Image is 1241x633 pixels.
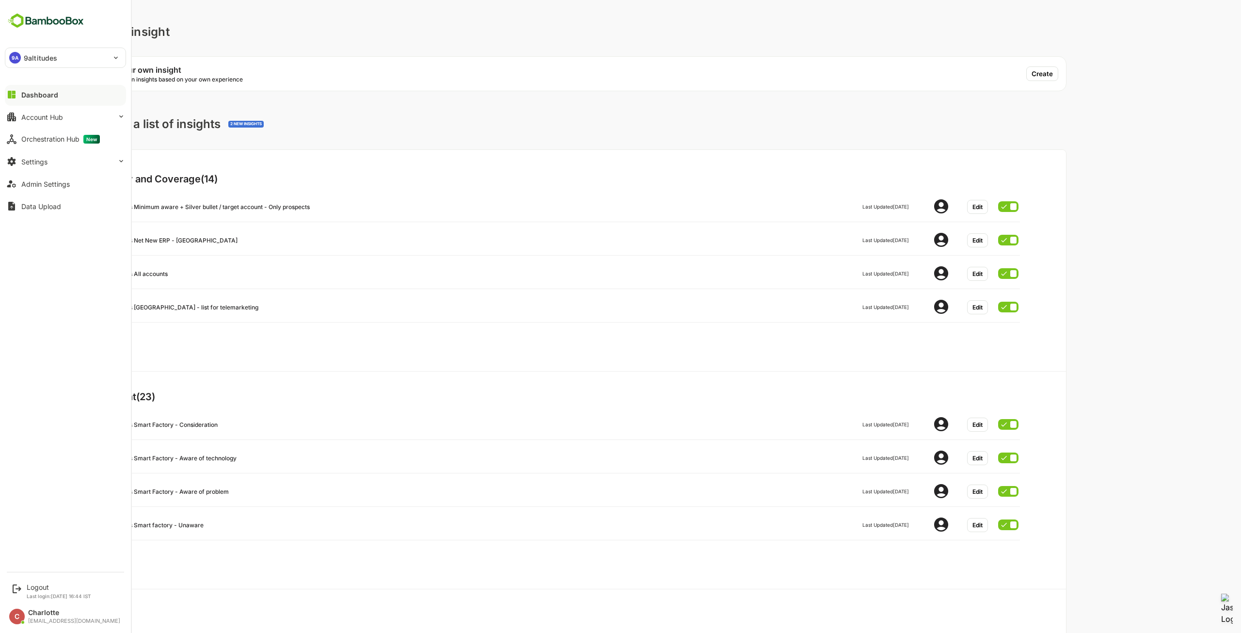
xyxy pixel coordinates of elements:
[828,304,875,310] div: Last Updated [DATE]
[5,174,126,194] button: Admin Settings
[43,196,985,214] div: Checkbox demoAccounts Minimum aware + Silver bullet / target account - Only prospectsLast Updated...
[39,23,136,41] p: Create an insight
[933,518,954,532] button: Edit
[43,414,985,432] div: Checkbox demoAccounts Smart Factory - ConsiderationLast Updated[DATE]Edit
[933,200,954,214] button: Edit
[21,202,61,211] div: Data Upload
[72,488,334,495] div: Accounts Smart Factory - Aware of problem
[43,230,985,247] div: Checkbox demoAccounts Net New ERP - [GEOGRAPHIC_DATA]Last Updated[DATE]Edit
[5,85,126,104] button: Dashboard
[9,52,21,64] div: 9A
[5,12,87,30] img: BambooboxFullLogoMark.5f36c76dfaba33ec1ec1367b70bb1252.svg
[72,454,334,462] div: Accounts Smart Factory - Aware of technology
[28,609,120,617] div: Charlotte
[24,53,57,63] p: 9altitudes
[27,583,91,591] div: Logout
[27,593,91,599] p: Last login: [DATE] 16:44 IST
[43,481,985,499] div: Checkbox demoAccounts Smart Factory - Aware of problemLast Updated[DATE]Edit
[5,107,126,127] button: Account Hub
[828,488,875,494] div: Last Updated [DATE]
[43,391,518,403] div: Engagement ( 23 )
[5,130,126,149] button: Orchestration HubNew
[828,522,875,528] div: Last Updated [DATE]
[933,267,954,281] button: Edit
[933,233,954,247] button: Edit
[28,618,120,624] div: [EMAIL_ADDRESS][DOMAIN_NAME]
[43,515,985,532] div: Checkbox demoAccounts Smart factory - UnawareLast Updated[DATE]Edit
[21,135,100,144] div: Orchestration Hub
[58,66,211,74] p: Create your own insight
[933,418,954,432] button: Edit
[828,422,875,427] div: Last Updated [DATE]
[72,203,334,211] div: Accounts Minimum aware + Silver bullet / target account - Only prospects
[828,271,875,276] div: Last Updated [DATE]
[72,521,334,529] div: Accounts Smart factory - Unaware
[196,122,228,127] div: 2 NEW INSIGHTS
[933,300,954,314] button: Edit
[43,609,518,620] div: Intent ( 22 )
[43,558,66,566] span: View All
[828,455,875,461] div: Last Updated [DATE]
[23,117,230,131] div: Choose from a list of insights
[43,173,518,185] div: Data Quality and Coverage ( 14 )
[992,66,1032,81] a: Create
[828,204,875,210] div: Last Updated [DATE]
[828,237,875,243] div: Last Updated [DATE]
[933,451,954,465] button: Edit
[933,485,954,499] button: Edit
[83,135,100,144] span: New
[43,297,985,314] div: Checkbox demoAccounts [GEOGRAPHIC_DATA] - list for telemarketingLast Updated[DATE]Edit
[992,66,1024,81] button: Create
[21,91,58,99] div: Dashboard
[5,48,126,67] div: 9A9altitudes
[72,421,334,428] div: Accounts Smart Factory - Consideration
[58,76,211,83] p: Make your own insights based on your own experience
[21,113,63,121] div: Account Hub
[21,158,48,166] div: Settings
[5,152,126,171] button: Settings
[72,304,334,311] div: Accounts [GEOGRAPHIC_DATA] - list for telemarketing
[5,196,126,216] button: Data Upload
[9,609,25,624] div: C
[21,180,70,188] div: Admin Settings
[43,341,66,348] span: View All
[72,237,334,244] div: Accounts Net New ERP - [GEOGRAPHIC_DATA]
[43,448,985,465] div: Checkbox demoAccounts Smart Factory - Aware of technologyLast Updated[DATE]Edit
[43,263,985,281] div: Checkbox demoAccounts All accountsLast Updated[DATE]Edit
[72,270,334,277] div: Accounts All accounts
